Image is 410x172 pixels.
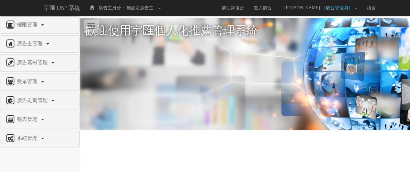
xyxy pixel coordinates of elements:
[15,22,41,27] span: 權限管理
[15,41,46,46] span: 廣告主管理
[99,5,126,10] span: 廣告主身分：
[5,20,75,30] a: 權限管理
[127,5,153,10] span: 無設定廣告主
[5,133,75,144] a: 系統管理
[15,135,41,141] span: 系統管理
[15,60,51,65] span: 廣告素材管理
[5,58,75,68] a: 廣告素材管理
[5,77,75,87] a: 受眾管理
[15,98,51,103] span: 廣告走期管理
[324,5,353,10] span: [後台管理員]
[5,115,75,125] a: 報表管理
[5,39,75,49] a: 廣告主管理
[281,5,323,10] span: [PERSON_NAME]
[15,79,41,84] span: 受眾管理
[5,96,75,106] a: 廣告走期管理
[15,116,41,122] span: 報表管理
